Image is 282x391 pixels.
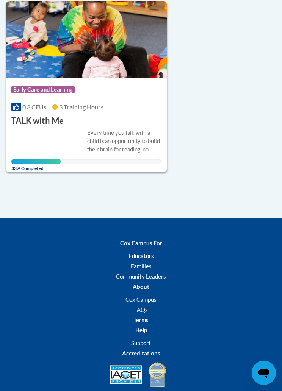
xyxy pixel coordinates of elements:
span: Early Care and Learning [11,86,75,93]
a: Cox Campus [125,296,157,303]
img: Accredited IACET® Provider [110,365,142,384]
div: Every time you talk with a child is an opportunity to build their brain for reading, no matter ho... [87,129,161,154]
b: About [133,283,149,290]
a: Support [131,340,151,346]
b: Cox Campus For [120,240,162,246]
a: Community Leaders [116,273,166,280]
a: Terms [133,316,149,323]
img: IDA® Accredited [148,361,167,388]
iframe: Button to launch messaging window [252,361,276,385]
span: 0.3 CEUs [22,103,46,111]
span: 3 Training Hours [59,103,103,111]
a: FAQs [134,306,148,313]
h3: TALK with Me [11,115,64,127]
span: 33% Completed [11,159,61,171]
b: Help [135,327,147,333]
a: Educators [128,252,154,259]
img: Course Logo [6,1,167,78]
b: Accreditations [122,350,160,357]
div: Your progress [11,159,61,164]
a: Course LogoEarly Care and Learning0.3 CEUs3 Training Hours TALK with MeEvery time you talk with a... [6,1,167,173]
a: Families [131,263,152,269]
